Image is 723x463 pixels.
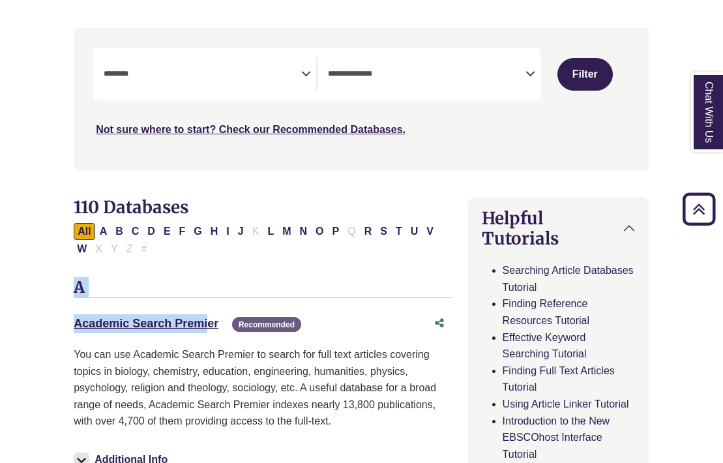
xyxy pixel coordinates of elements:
[503,415,610,460] a: Introduction to the New EBSCOhost Interface Tutorial
[503,265,634,293] a: Searching Article Databases Tutorial
[96,223,111,240] button: Filter Results A
[422,223,437,240] button: Filter Results V
[111,223,127,240] button: Filter Results B
[104,70,301,80] textarea: Search
[128,223,143,240] button: Filter Results C
[74,346,452,430] p: You can use Academic Search Premier to search for full text articles covering topics in biology, ...
[503,332,587,360] a: Effective Keyword Searching Tutorial
[190,223,205,240] button: Filter Results G
[207,223,222,240] button: Filter Results H
[503,298,589,326] a: Finding Reference Resources Tutorial
[503,398,629,410] a: Using Article Linker Tutorial
[557,58,613,91] button: Submit for Search Results
[74,278,452,298] h3: A
[74,223,95,240] button: All
[96,124,406,135] a: Not sure where to start? Check our Recommended Databases.
[234,223,248,240] button: Filter Results J
[263,223,278,240] button: Filter Results L
[232,317,301,332] span: Recommended
[312,223,327,240] button: Filter Results O
[328,70,525,80] textarea: Search
[295,223,311,240] button: Filter Results N
[73,241,91,258] button: Filter Results W
[74,225,439,254] div: Alpha-list to filter by first letter of database name
[376,223,391,240] button: Filter Results S
[678,200,720,218] a: Back to Top
[175,223,190,240] button: Filter Results F
[361,223,376,240] button: Filter Results R
[329,223,344,240] button: Filter Results P
[222,223,233,240] button: Filter Results I
[74,28,649,170] nav: Search filters
[407,223,422,240] button: Filter Results U
[160,223,175,240] button: Filter Results E
[469,198,649,259] button: Helpful Tutorials
[503,365,615,393] a: Finding Full Text Articles Tutorial
[74,317,218,330] a: Academic Search Premier
[143,223,159,240] button: Filter Results D
[74,196,188,218] span: 110 Databases
[278,223,295,240] button: Filter Results M
[426,311,452,336] button: Share this database
[392,223,406,240] button: Filter Results T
